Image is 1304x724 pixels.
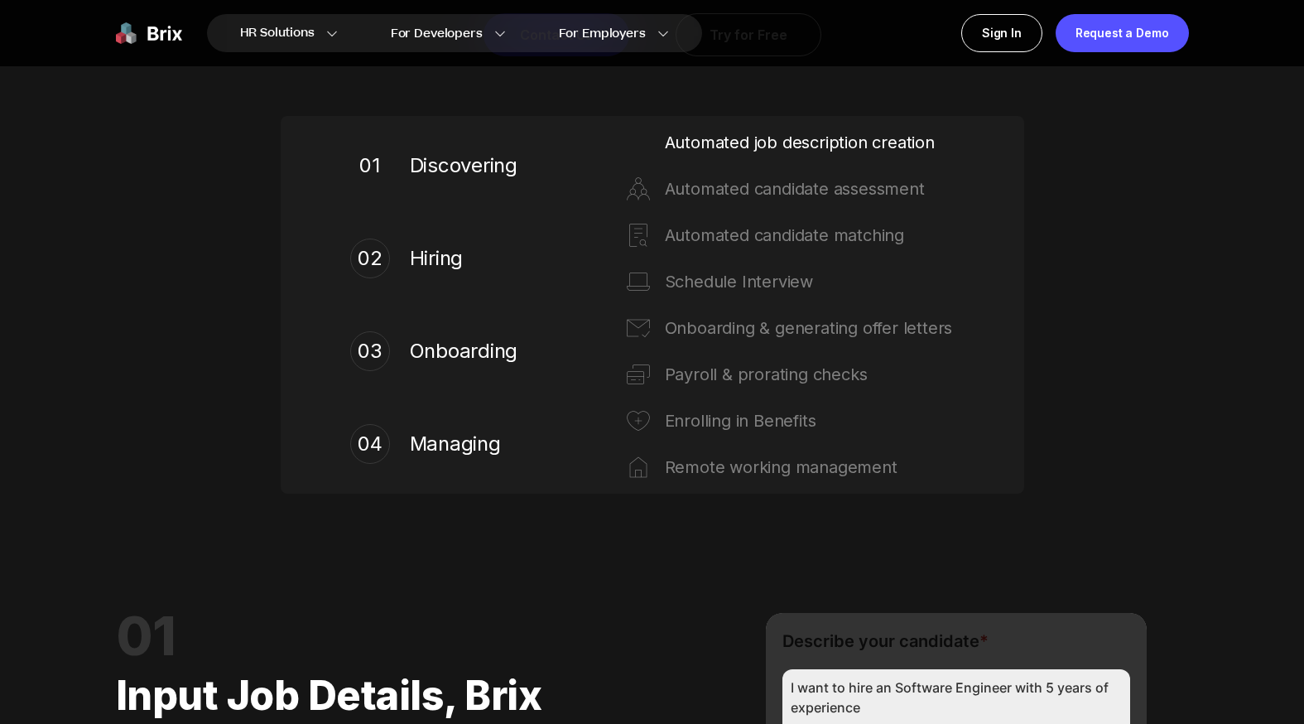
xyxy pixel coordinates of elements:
[961,14,1042,52] a: Sign In
[665,268,955,295] div: Schedule Interview
[359,151,380,181] div: 01
[240,20,315,46] span: HR Solutions
[391,25,483,42] span: For Developers
[559,25,646,42] span: For Employers
[665,315,955,341] div: Onboarding & generating offer letters
[1056,14,1189,52] a: Request a Demo
[350,331,390,371] div: 03
[350,239,390,278] div: 02
[665,176,955,202] div: Automated candidate assessment
[410,245,526,272] span: Hiring
[410,338,526,364] span: Onboarding
[116,613,642,659] div: 01
[665,129,955,156] div: Automated job description creation
[410,152,526,179] span: Discovering
[665,408,955,434] div: Enrolling in Benefits
[350,424,390,464] div: 04
[665,361,955,388] div: Payroll & prorating checks
[665,222,955,249] div: Automated candidate matching
[665,454,955,480] div: Remote working management
[410,431,526,457] span: Managing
